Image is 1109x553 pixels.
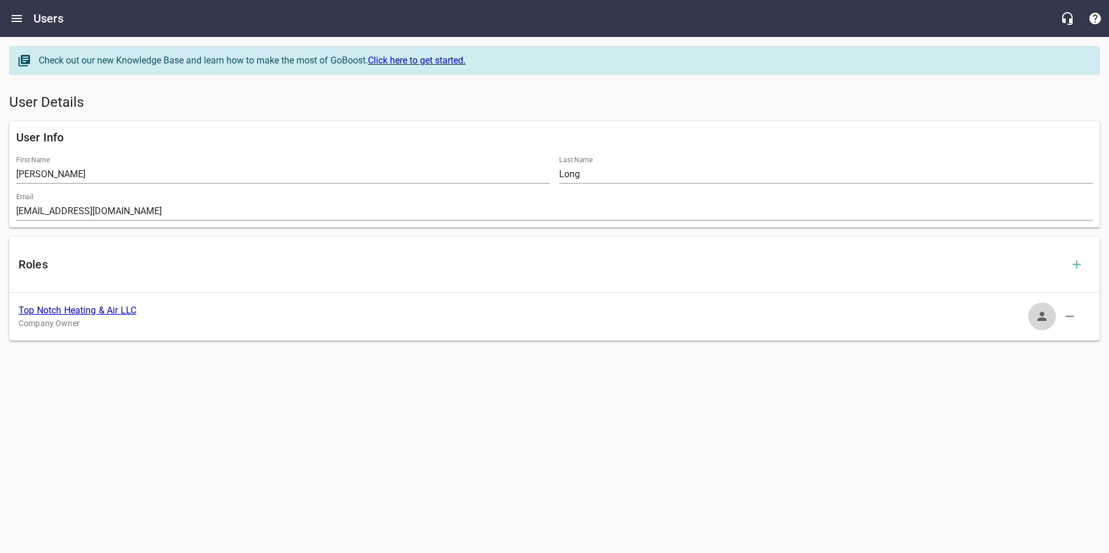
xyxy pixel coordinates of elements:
[3,5,31,32] button: Open drawer
[16,156,50,163] label: First Name
[9,94,1100,112] h5: User Details
[1063,251,1091,278] button: Add Role
[1056,302,1084,330] button: Delete Role
[18,305,136,316] a: Top Notch Heating & Air LLC
[1054,5,1081,32] button: Live Chat
[18,255,1063,274] h6: Roles
[18,317,1072,330] p: Company Owner
[39,54,1088,68] div: Check out our new Knowledge Base and learn how to make the most of GoBoost.
[368,55,466,66] a: Click here to get started.
[16,128,1093,147] h6: User Info
[16,193,34,200] label: Email
[559,156,593,163] label: Last Name
[1081,5,1109,32] button: Support Portal
[34,9,64,28] h6: Users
